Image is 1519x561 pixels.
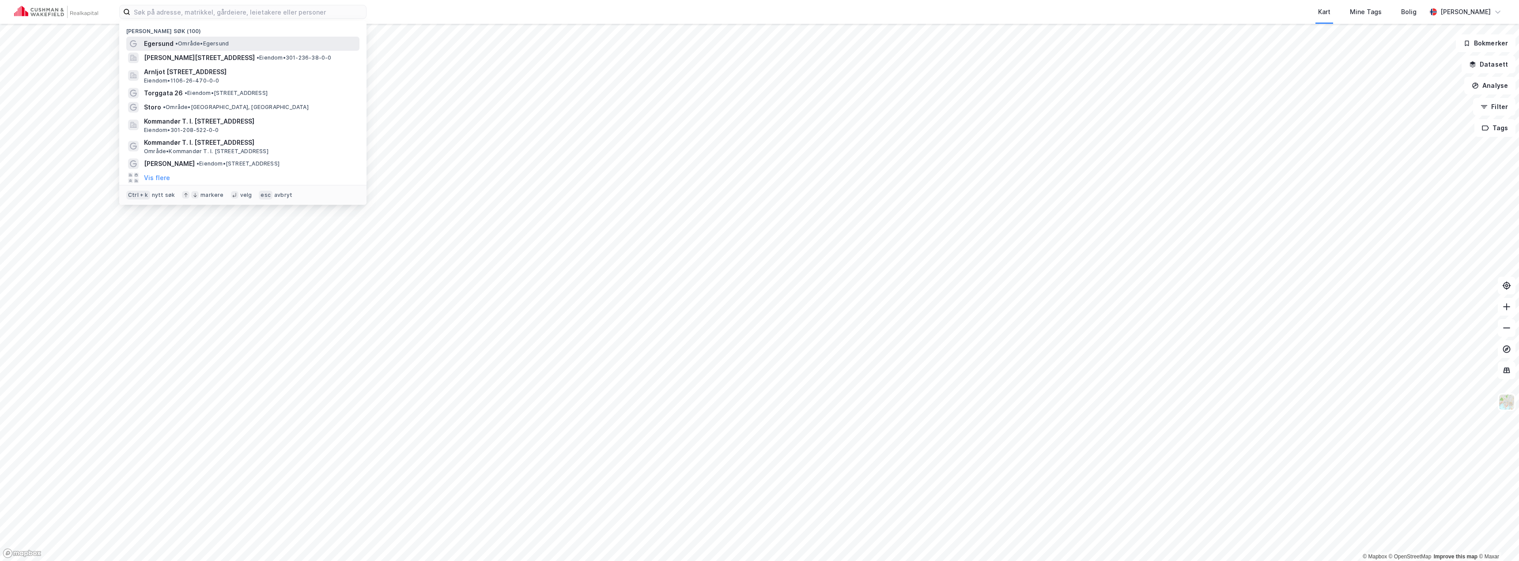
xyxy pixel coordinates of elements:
span: Kommandør T. I. [STREET_ADDRESS] [144,116,356,127]
span: [PERSON_NAME][STREET_ADDRESS] [144,53,255,63]
span: Eiendom • [STREET_ADDRESS] [196,160,280,167]
span: [PERSON_NAME] [144,158,195,169]
div: Bolig [1401,7,1417,17]
span: Arnljot [STREET_ADDRESS] [144,67,356,77]
div: [PERSON_NAME] [1440,7,1491,17]
span: Eiendom • 301-236-38-0-0 [257,54,332,61]
span: Eiendom • 1106-26-470-0-0 [144,77,219,84]
span: Kommandør T. I. [STREET_ADDRESS] [144,137,356,148]
button: Datasett [1462,56,1515,73]
span: • [163,104,166,110]
a: OpenStreetMap [1389,553,1432,560]
span: Område • [GEOGRAPHIC_DATA], [GEOGRAPHIC_DATA] [163,104,309,111]
span: • [257,54,259,61]
span: • [175,40,178,47]
img: Z [1498,394,1515,410]
button: Tags [1474,119,1515,137]
div: Kontrollprogram for chat [1475,519,1519,561]
span: Eiendom • 301-208-522-0-0 [144,127,219,134]
a: Mapbox [1363,553,1387,560]
div: velg [240,192,252,199]
div: [PERSON_NAME] søk (100) [119,21,367,37]
span: • [196,160,199,167]
button: Vis flere [144,173,170,183]
span: Storo [144,102,161,113]
div: esc [259,191,272,200]
span: Egersund [144,38,174,49]
span: • [185,90,187,96]
div: nytt søk [152,192,175,199]
span: Eiendom • [STREET_ADDRESS] [185,90,268,97]
button: Filter [1473,98,1515,116]
span: Torggata 26 [144,88,183,98]
button: Bokmerker [1456,34,1515,52]
div: Ctrl + k [126,191,150,200]
div: Mine Tags [1350,7,1382,17]
button: Analyse [1464,77,1515,94]
div: markere [200,192,223,199]
iframe: Chat Widget [1475,519,1519,561]
div: avbryt [274,192,292,199]
span: Område • Egersund [175,40,229,47]
img: cushman-wakefield-realkapital-logo.202ea83816669bd177139c58696a8fa1.svg [14,6,98,18]
span: Område • Kommandør T. I. [STREET_ADDRESS] [144,148,268,155]
input: Søk på adresse, matrikkel, gårdeiere, leietakere eller personer [130,5,366,19]
div: Kart [1318,7,1330,17]
a: Improve this map [1434,553,1477,560]
a: Mapbox homepage [3,548,42,558]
